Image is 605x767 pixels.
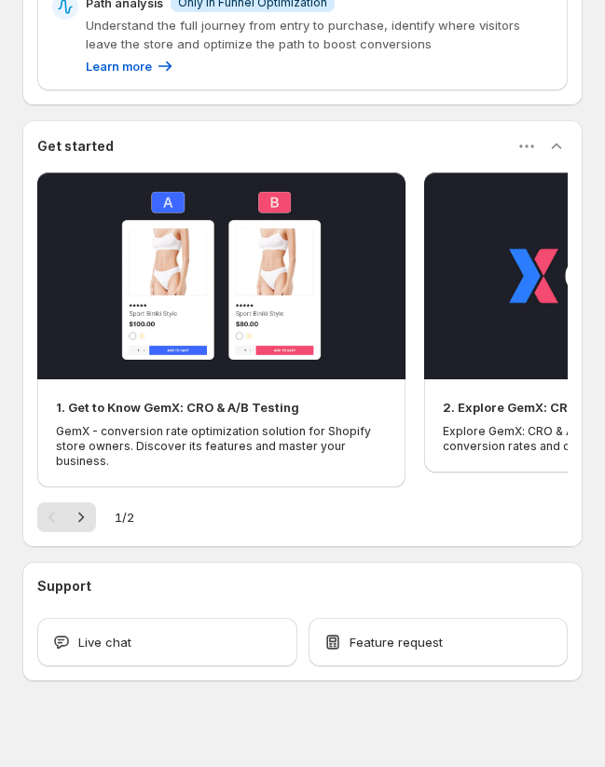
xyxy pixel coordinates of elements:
p: Learn more [86,57,152,75]
span: 1 / 2 [115,508,134,527]
h3: Support [37,577,91,596]
a: Learn more [86,57,174,75]
h2: 1. Get to Know GemX: CRO & A/B Testing [56,398,299,417]
p: Understand the full journey from entry to purchase, identify where visitors leave the store and o... [86,16,553,53]
p: GemX - conversion rate optimization solution for Shopify store owners. Discover its features and ... [56,424,387,469]
button: Next [66,502,96,532]
span: Feature request [350,633,443,651]
h3: Get started [37,137,114,156]
span: Live chat [78,633,131,651]
button: Play video [37,172,406,379]
nav: Pagination [37,502,96,532]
